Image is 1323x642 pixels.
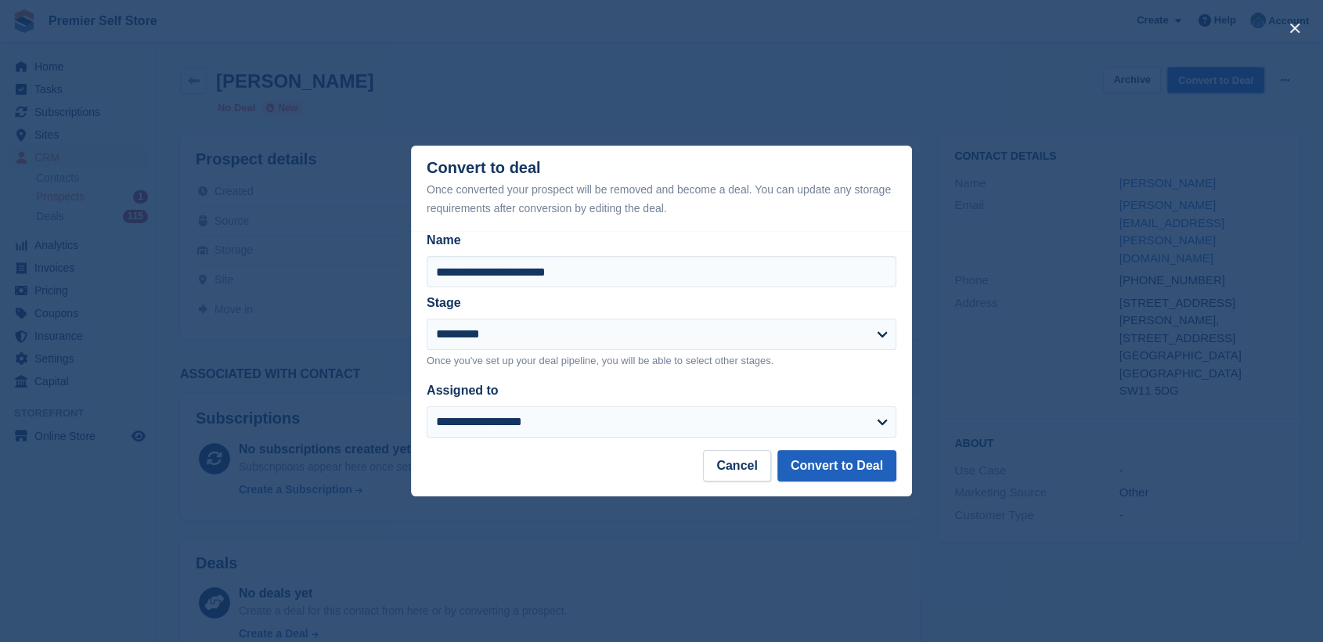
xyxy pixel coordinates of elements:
[777,450,896,481] button: Convert to Deal
[427,353,896,369] p: Once you've set up your deal pipeline, you will be able to select other stages.
[427,384,499,397] label: Assigned to
[427,231,896,250] label: Name
[1282,16,1307,41] button: close
[427,180,896,218] div: Once converted your prospect will be removed and become a deal. You can update any storage requir...
[703,450,770,481] button: Cancel
[427,296,461,309] label: Stage
[427,159,896,218] div: Convert to deal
